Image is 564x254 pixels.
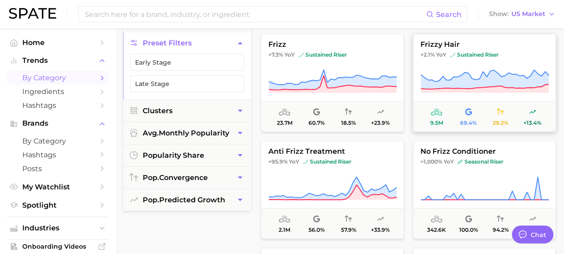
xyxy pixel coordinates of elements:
button: pop.convergence [123,167,251,188]
span: YoY [289,158,299,165]
abbr: average [143,129,159,137]
span: popularity convergence: Very Low Convergence [345,107,352,118]
span: Brands [22,119,94,127]
button: Brands [7,117,109,130]
span: 69.4% [460,120,477,126]
span: Industries [22,224,94,232]
span: popularity share: Google [465,214,472,225]
span: Search [436,10,461,19]
span: +13.4% [523,120,541,126]
span: 18.5% [341,120,356,126]
button: Early Stage [130,54,244,71]
span: average monthly popularity: Medium Popularity [279,214,290,225]
span: Home [22,38,94,47]
button: Clusters [123,100,251,122]
span: 100.0% [459,227,478,233]
span: anti frizz treatment [261,147,403,156]
span: popularity predicted growth: Very Likely [377,214,384,225]
span: popularity share [143,151,204,160]
span: Spotlight [22,201,94,209]
span: popularity share: Google [313,107,320,118]
span: 94.2% [492,227,508,233]
span: >1,000% [420,158,442,165]
span: monthly popularity [143,129,229,137]
span: average monthly popularity: High Popularity [431,107,442,118]
span: US Market [511,12,545,16]
span: +23.9% [371,120,390,126]
span: +7.3% [268,51,283,58]
a: Hashtags [7,148,109,162]
span: 60.7% [309,120,325,126]
span: average monthly popularity: Very High Popularity [279,107,290,118]
img: sustained riser [450,52,455,57]
img: SPATE [9,8,56,19]
span: +2.1% [420,51,435,58]
button: frizz+7.3% YoYsustained risersustained riser23.7m60.7%18.5%+23.9% [261,34,404,132]
a: Home [7,36,109,49]
span: sustained riser [450,51,498,58]
button: anti frizz treatment+95.9% YoYsustained risersustained riser2.1m56.0%57.9%+33.9% [261,141,404,239]
span: frizz [261,41,403,49]
span: Trends [22,57,94,65]
a: My Watchlist [7,180,109,194]
a: Hashtags [7,98,109,112]
button: pop.predicted growth [123,189,251,211]
button: Preset Filters [123,32,251,54]
span: +95.9% [268,158,288,165]
span: Posts [22,164,94,173]
a: Onboarding Videos [7,240,109,253]
span: frizzy hair [413,41,556,49]
span: popularity predicted growth: Very Likely [529,107,536,118]
span: seasonal riser [457,158,503,165]
button: Industries [7,221,109,235]
span: average monthly popularity: Low Popularity [431,214,442,225]
span: popularity convergence: Low Convergence [497,107,504,118]
span: 57.9% [341,227,356,233]
span: +33.9% [371,227,390,233]
input: Search here for a brand, industry, or ingredient [84,7,426,22]
span: Onboarding Videos [22,242,94,250]
span: popularity share: Google [313,214,320,225]
span: Hashtags [22,151,94,159]
a: by Category [7,71,109,85]
span: 56.0% [309,227,325,233]
span: popularity convergence: Very High Convergence [497,214,504,225]
span: 342.6k [427,227,446,233]
span: popularity share: Google [465,107,472,118]
a: by Category [7,134,109,148]
span: 23.7m [276,120,292,126]
button: Trends [7,54,109,67]
button: Late Stage [130,75,244,92]
a: Posts [7,162,109,176]
span: Clusters [143,107,173,115]
span: no frizz conditioner [413,147,556,156]
abbr: popularity index [143,173,159,182]
span: 29.2% [493,120,508,126]
span: by Category [22,74,94,82]
span: Ingredients [22,87,94,96]
span: popularity predicted growth: Uncertain [529,214,536,225]
span: sustained riser [298,51,347,58]
abbr: popularity index [143,196,159,204]
span: 9.5m [430,120,443,126]
img: sustained riser [298,52,304,57]
span: Preset Filters [143,39,192,47]
img: seasonal riser [457,159,463,164]
span: My Watchlist [22,183,94,191]
span: Show [489,12,509,16]
button: avg.monthly popularity [123,122,251,144]
button: popularity share [123,144,251,166]
button: frizzy hair+2.1% YoYsustained risersustained riser9.5m69.4%29.2%+13.4% [413,34,556,132]
span: popularity predicted growth: Very Likely [377,107,384,118]
span: YoY [284,51,295,58]
a: Ingredients [7,85,109,98]
img: sustained riser [303,159,308,164]
span: convergence [143,173,208,182]
span: 2.1m [279,227,290,233]
button: no frizz conditioner>1,000% YoYseasonal riserseasonal riser342.6k100.0%94.2%+22.7% [413,141,556,239]
a: Spotlight [7,198,109,212]
span: predicted growth [143,196,225,204]
span: popularity convergence: Medium Convergence [345,214,352,225]
span: sustained riser [303,158,351,165]
span: YoY [436,51,446,58]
